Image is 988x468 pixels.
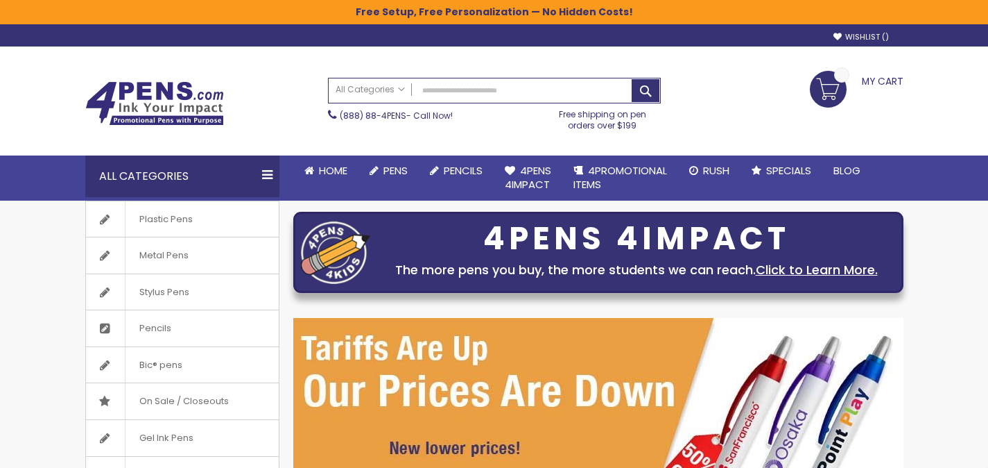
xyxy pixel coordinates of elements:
[125,237,202,274] span: Metal Pens
[377,260,896,280] div: The more pens you buy, the more students we can reach.
[703,163,729,178] span: Rush
[833,32,889,42] a: Wishlist
[573,163,667,192] span: 4PROMOTIONAL ITEMS
[85,81,224,126] img: 4Pens Custom Pens and Promotional Products
[740,156,822,186] a: Specials
[85,156,279,197] div: All Categories
[125,274,203,310] span: Stylus Pens
[383,163,408,178] span: Pens
[125,420,207,456] span: Gel Ink Pens
[766,163,811,178] span: Specials
[336,84,405,95] span: All Categories
[125,310,185,346] span: Pencils
[678,156,740,186] a: Rush
[756,261,878,278] a: Click to Learn More.
[419,156,494,186] a: Pencils
[301,221,370,284] img: four_pen_logo.png
[358,156,419,186] a: Pens
[86,310,279,346] a: Pencils
[86,201,279,237] a: Plastic Pens
[562,156,678,201] a: 4PROMOTIONALITEMS
[340,110,453,122] span: - Call Now!
[319,163,347,178] span: Home
[86,347,279,383] a: Bic® pens
[86,237,279,274] a: Metal Pens
[86,420,279,456] a: Gel Ink Pens
[505,163,551,192] span: 4Pens 4impact
[86,383,279,419] a: On Sale / Closeouts
[340,110,406,122] a: (888) 88-4PENS
[329,78,412,101] a: All Categories
[125,383,243,419] span: On Sale / Closeouts
[377,224,896,253] div: 4PENS 4IMPACT
[822,156,872,186] a: Blog
[125,347,196,383] span: Bic® pens
[833,163,860,178] span: Blog
[293,156,358,186] a: Home
[544,103,661,131] div: Free shipping on pen orders over $199
[125,201,207,237] span: Plastic Pens
[444,163,483,178] span: Pencils
[86,274,279,310] a: Stylus Pens
[494,156,562,201] a: 4Pens4impact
